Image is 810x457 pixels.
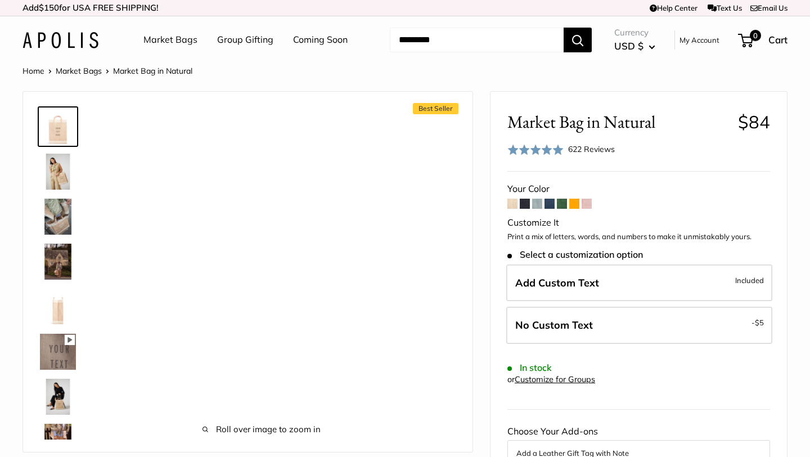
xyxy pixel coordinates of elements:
[22,32,98,48] img: Apolis
[507,231,770,243] p: Print a mix of letters, words, and numbers to make it unmistakably yours.
[113,422,410,437] span: Roll over image to zoom in
[413,103,458,114] span: Best Seller
[40,199,76,235] img: Market Bag in Natural
[751,316,764,329] span: -
[22,64,192,78] nav: Breadcrumb
[507,214,770,231] div: Customize It
[650,3,697,12] a: Help Center
[38,241,78,282] a: Market Bag in Natural
[40,154,76,190] img: Market Bag in Natural
[738,111,770,133] span: $84
[39,2,59,13] span: $150
[38,196,78,237] a: Market Bag in Natural
[755,318,764,327] span: $5
[40,289,76,325] img: description_13" wide, 18" high, 8" deep; handles: 3.5"
[708,3,742,12] a: Text Us
[293,32,348,48] a: Coming Soon
[614,40,643,52] span: USD $
[143,32,197,48] a: Market Bags
[38,377,78,417] a: Market Bag in Natural
[515,319,593,331] span: No Custom Text
[614,37,655,55] button: USD $
[515,374,595,384] a: Customize for Groups
[38,286,78,327] a: description_13" wide, 18" high, 8" deep; handles: 3.5"
[56,66,102,76] a: Market Bags
[40,244,76,280] img: Market Bag in Natural
[515,276,599,289] span: Add Custom Text
[38,151,78,192] a: Market Bag in Natural
[507,111,730,132] span: Market Bag in Natural
[507,249,643,260] span: Select a customization option
[564,28,592,52] button: Search
[506,265,772,302] label: Add Custom Text
[739,31,787,49] a: 0 Cart
[40,379,76,415] img: Market Bag in Natural
[22,66,44,76] a: Home
[750,30,761,41] span: 0
[217,32,273,48] a: Group Gifting
[40,334,76,370] img: Market Bag in Natural
[390,28,564,52] input: Search...
[679,33,719,47] a: My Account
[507,181,770,198] div: Your Color
[40,109,76,145] img: Market Bag in Natural
[768,34,787,46] span: Cart
[568,144,615,154] span: 622 Reviews
[507,362,552,373] span: In stock
[38,331,78,372] a: Market Bag in Natural
[113,66,192,76] span: Market Bag in Natural
[506,307,772,344] label: Leave Blank
[507,372,595,387] div: or
[614,25,655,41] span: Currency
[735,274,764,287] span: Included
[750,3,787,12] a: Email Us
[38,106,78,147] a: Market Bag in Natural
